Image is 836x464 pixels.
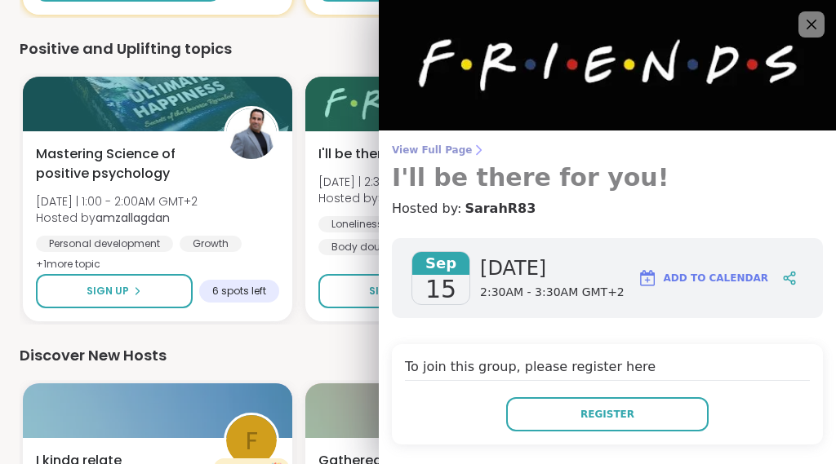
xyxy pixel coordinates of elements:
span: Sign Up [87,284,129,298]
button: Add to Calendar [630,259,776,298]
span: Sep [412,252,469,275]
span: f [246,422,258,460]
div: Discover New Hosts [20,344,816,367]
span: Add to Calendar [664,271,768,285]
span: Hosted by [36,210,198,226]
a: View Full PageI'll be there for you! [392,144,823,192]
span: [DATE] | 1:00 - 2:00AM GMT+2 [36,193,198,210]
a: SarahR83 [465,199,536,219]
span: [DATE] [480,255,625,281]
span: View Full Page [392,144,823,157]
div: Personal development [36,236,173,252]
div: Growth [180,236,242,252]
b: amzallagdan [96,210,170,226]
h4: Hosted by: [392,199,823,219]
div: Loneliness [318,216,396,232]
span: I'll be there for you! [318,144,444,164]
h4: To join this group, please register here [405,357,810,381]
span: Mastering Science of positive psychology [36,144,206,183]
button: Sign Up [318,274,475,308]
button: Sign Up [36,274,193,308]
div: Positive and Uplifting topics [20,38,816,60]
b: SarahR83 [378,190,431,206]
span: 2:30AM - 3:30AM GMT+2 [480,285,625,301]
span: Hosted by [318,190,482,206]
img: ShareWell Logomark [638,268,657,288]
span: 6 spots left [212,285,266,298]
button: Register [506,397,709,431]
span: Sign Up [369,284,411,298]
span: Register [580,407,634,422]
img: amzallagdan [226,108,277,159]
span: 15 [425,275,456,304]
h3: I'll be there for you! [392,163,823,192]
span: [DATE] | 2:30 - 3:30AM GMT+2 [318,174,482,190]
div: Body doubling [318,239,419,255]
